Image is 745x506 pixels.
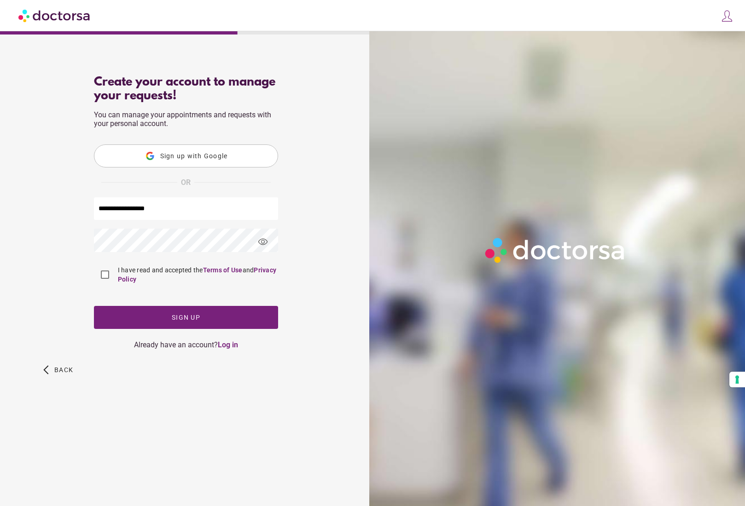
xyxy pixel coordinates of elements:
[481,234,630,267] img: Logo-Doctorsa-trans-White-partial-flat.png
[721,10,733,23] img: icons8-customer-100.png
[94,340,278,349] div: Already have an account?
[218,340,238,349] a: Log in
[116,265,278,284] label: I have read and accepted the and
[94,75,278,103] div: Create your account to manage your requests!
[181,177,191,189] span: OR
[118,266,277,283] a: Privacy Policy
[54,366,73,374] span: Back
[729,372,745,387] button: Your consent preferences for tracking technologies
[18,5,91,26] img: Doctorsa.com
[203,266,243,274] a: Terms of Use
[172,314,200,321] span: Sign up
[94,144,278,167] button: Sign up with Google
[94,306,278,329] button: Sign up
[250,230,275,254] span: visibility
[94,110,278,128] p: You can manage your appointments and requests with your personal account.
[160,152,227,160] span: Sign up with Google
[40,358,77,381] button: arrow_back_ios Back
